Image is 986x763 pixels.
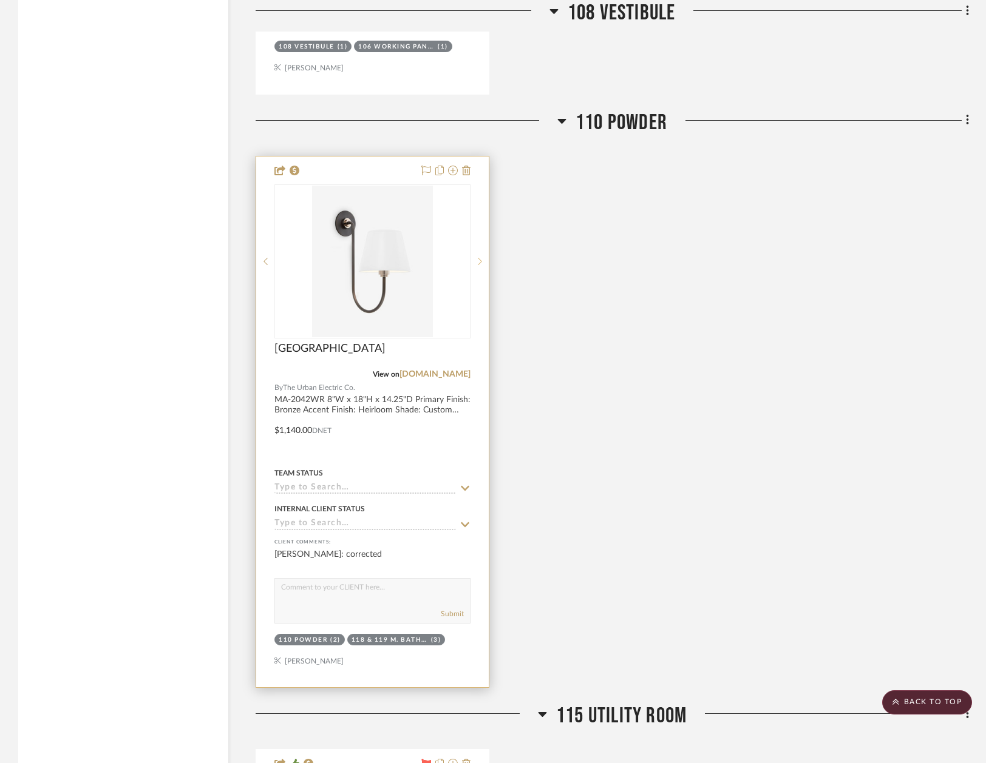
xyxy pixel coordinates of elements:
img: Nyhavn [312,186,433,337]
div: 110 POWDER [279,636,327,645]
div: (2) [330,636,341,645]
span: [GEOGRAPHIC_DATA] [274,342,386,355]
a: [DOMAIN_NAME] [399,370,471,378]
div: 106 WORKING PANTRY [358,42,435,52]
span: 115 UTILITY ROOM [556,703,687,729]
div: 1 [275,185,470,338]
div: 118 & 119 M. BATH/W.C. [352,636,428,645]
scroll-to-top-button: BACK TO TOP [882,690,972,714]
span: View on [373,371,399,378]
div: (1) [438,42,448,52]
span: By [274,382,283,394]
div: 108 VESTIBULE [279,42,335,52]
input: Type to Search… [274,519,456,530]
button: Submit [441,608,464,619]
div: (1) [338,42,348,52]
span: The Urban Electric Co. [283,382,355,394]
div: Internal Client Status [274,503,365,514]
div: (3) [431,636,441,645]
div: Team Status [274,468,323,479]
span: 110 POWDER [576,110,667,136]
input: Type to Search… [274,483,456,494]
div: [PERSON_NAME]: corrected [274,548,471,573]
